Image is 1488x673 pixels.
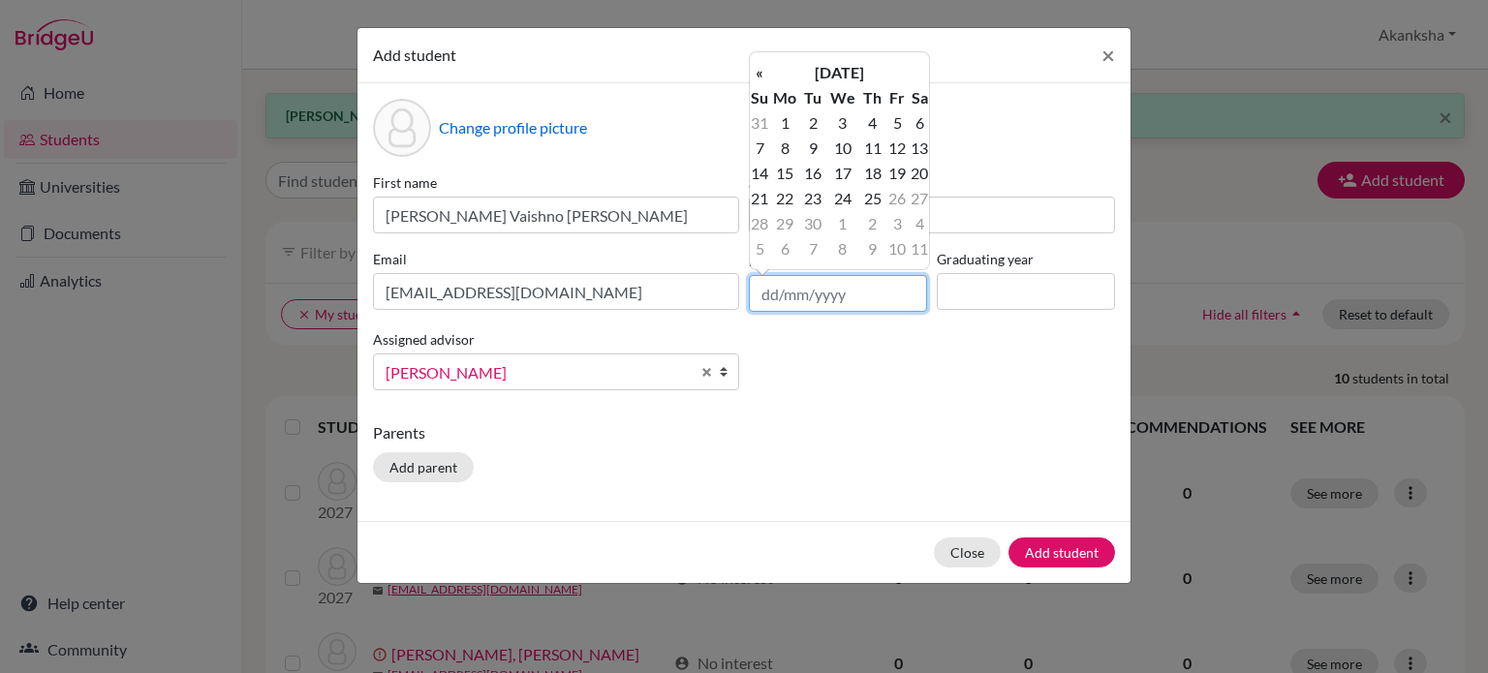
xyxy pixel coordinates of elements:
td: 12 [885,136,910,161]
th: Tu [801,85,825,110]
td: 1 [825,211,859,236]
td: 5 [885,110,910,136]
td: 5 [750,236,769,261]
th: [DATE] [769,60,910,85]
td: 4 [859,110,884,136]
td: 14 [750,161,769,186]
th: Mo [769,85,801,110]
td: 3 [825,110,859,136]
td: 1 [769,110,801,136]
label: Surname [749,172,1115,193]
td: 8 [825,236,859,261]
td: 7 [750,136,769,161]
td: 4 [910,211,929,236]
th: Sa [910,85,929,110]
button: Add student [1008,537,1115,567]
td: 2 [801,110,825,136]
label: Graduating year [937,249,1115,269]
th: We [825,85,859,110]
td: 24 [825,186,859,211]
label: First name [373,172,739,193]
input: dd/mm/yyyy [749,275,927,312]
td: 16 [801,161,825,186]
td: 28 [750,211,769,236]
label: Assigned advisor [373,329,475,350]
td: 10 [825,136,859,161]
label: Email [373,249,739,269]
td: 26 [885,186,910,211]
td: 29 [769,211,801,236]
button: Close [1086,28,1131,82]
td: 25 [859,186,884,211]
th: « [750,60,769,85]
td: 23 [801,186,825,211]
td: 11 [859,136,884,161]
td: 6 [910,110,929,136]
th: Su [750,85,769,110]
button: Close [934,537,1001,567]
td: 19 [885,161,910,186]
td: 20 [910,161,929,186]
td: 3 [885,211,910,236]
td: 2 [859,211,884,236]
td: 13 [910,136,929,161]
td: 10 [885,236,910,261]
td: 22 [769,186,801,211]
span: [PERSON_NAME] [386,360,690,385]
th: Th [859,85,884,110]
td: 11 [910,236,929,261]
td: 7 [801,236,825,261]
td: 8 [769,136,801,161]
td: 6 [769,236,801,261]
span: Add student [373,46,456,64]
div: Profile picture [373,99,431,157]
td: 21 [750,186,769,211]
td: 27 [910,186,929,211]
button: Add parent [373,452,474,482]
td: 31 [750,110,769,136]
td: 17 [825,161,859,186]
td: 18 [859,161,884,186]
td: 15 [769,161,801,186]
td: 9 [801,136,825,161]
td: 9 [859,236,884,261]
span: × [1101,41,1115,69]
th: Fr [885,85,910,110]
p: Parents [373,421,1115,444]
td: 30 [801,211,825,236]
